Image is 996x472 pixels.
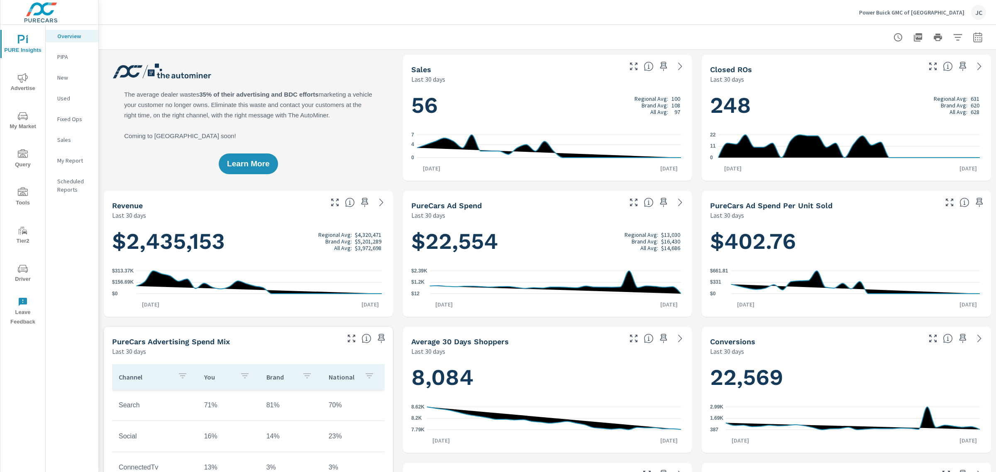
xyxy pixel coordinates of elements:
[971,102,979,109] p: 620
[654,300,684,309] p: [DATE]
[112,346,146,356] p: Last 30 days
[954,164,983,173] p: [DATE]
[411,91,684,119] h1: 56
[411,210,445,220] p: Last 30 days
[926,60,940,73] button: Make Fullscreen
[671,95,680,102] p: 100
[3,187,43,208] span: Tools
[46,134,98,146] div: Sales
[198,395,260,416] td: 71%
[198,426,260,447] td: 16%
[710,91,983,119] h1: 248
[325,238,352,245] p: Brand Avg:
[969,29,986,46] button: Select Date Range
[411,74,445,84] p: Last 30 days
[322,395,384,416] td: 70%
[710,337,755,346] h5: Conversions
[654,164,684,173] p: [DATE]
[657,60,670,73] span: Save this to your personalized report
[650,109,668,115] p: All Avg:
[361,333,371,343] span: This table looks at how you compare to the amount of budget you spend per channel as opposed to y...
[710,201,832,210] h5: PureCars Ad Spend Per Unit Sold
[411,280,425,285] text: $1.2K
[710,155,713,161] text: 0
[355,245,381,251] p: $3,972,698
[57,32,92,40] p: Overview
[328,196,342,209] button: Make Fullscreen
[954,300,983,309] p: [DATE]
[57,156,92,165] p: My Report
[627,60,640,73] button: Make Fullscreen
[943,196,956,209] button: Make Fullscreen
[954,436,983,445] p: [DATE]
[46,175,98,196] div: Scheduled Reports
[710,363,983,392] h1: 22,569
[411,427,425,433] text: 7.79K
[710,280,721,285] text: $331
[642,102,668,109] p: Brand Avg:
[973,196,986,209] span: Save this to your personalized report
[356,300,385,309] p: [DATE]
[3,35,43,55] span: PURE Insights
[674,196,687,209] a: See more details in report
[204,373,233,381] p: You
[46,71,98,84] div: New
[46,113,98,125] div: Fixed Ops
[355,238,381,245] p: $5,201,289
[654,436,684,445] p: [DATE]
[956,332,969,345] span: Save this to your personalized report
[959,197,969,207] span: Average cost of advertising per each vehicle sold at the dealer over the selected date range. The...
[627,196,640,209] button: Make Fullscreen
[640,245,658,251] p: All Avg:
[943,333,953,343] span: The number of dealer-specified goals completed by a visitor. [Source: This data is provided by th...
[644,333,654,343] span: A rolling 30 day total of daily Shoppers on the dealership website, averaged over the selected da...
[3,111,43,131] span: My Market
[3,297,43,327] span: Leave Feedback
[3,73,43,93] span: Advertise
[731,300,760,309] p: [DATE]
[674,332,687,345] a: See more details in report
[411,155,414,161] text: 0
[644,197,654,207] span: Total cost of media for all PureCars channels for the selected dealership group over the selected...
[318,231,352,238] p: Regional Avg:
[112,395,198,416] td: Search
[710,404,723,410] text: 2.99K
[411,346,445,356] p: Last 30 days
[657,196,670,209] span: Save this to your personalized report
[266,373,295,381] p: Brand
[674,109,680,115] p: 97
[674,60,687,73] a: See more details in report
[112,201,143,210] h5: Revenue
[971,95,979,102] p: 631
[329,373,358,381] p: National
[411,415,422,421] text: 8.2K
[411,363,684,392] h1: 8,084
[355,231,381,238] p: $4,320,471
[635,95,668,102] p: Regional Avg:
[710,268,728,274] text: $661.81
[3,226,43,246] span: Tier2
[644,61,654,71] span: Number of vehicles sold by the dealership over the selected date range. [Source: This data is sou...
[710,346,744,356] p: Last 30 days
[260,395,322,416] td: 81%
[710,416,723,421] text: 1.69K
[112,426,198,447] td: Social
[46,92,98,105] div: Used
[859,9,964,16] p: Power Buick GMC of [GEOGRAPHIC_DATA]
[625,231,658,238] p: Regional Avg:
[57,53,92,61] p: PIPA
[57,94,92,102] p: Used
[661,231,680,238] p: $13,030
[430,300,459,309] p: [DATE]
[112,268,134,274] text: $313.37K
[219,153,278,174] button: Learn More
[661,245,680,251] p: $14,686
[375,196,388,209] a: See more details in report
[930,29,946,46] button: Print Report
[411,65,431,74] h5: Sales
[710,144,716,149] text: 11
[112,337,230,346] h5: PureCars Advertising Spend Mix
[411,227,684,255] h1: $22,554
[971,5,986,20] div: JC
[136,300,165,309] p: [DATE]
